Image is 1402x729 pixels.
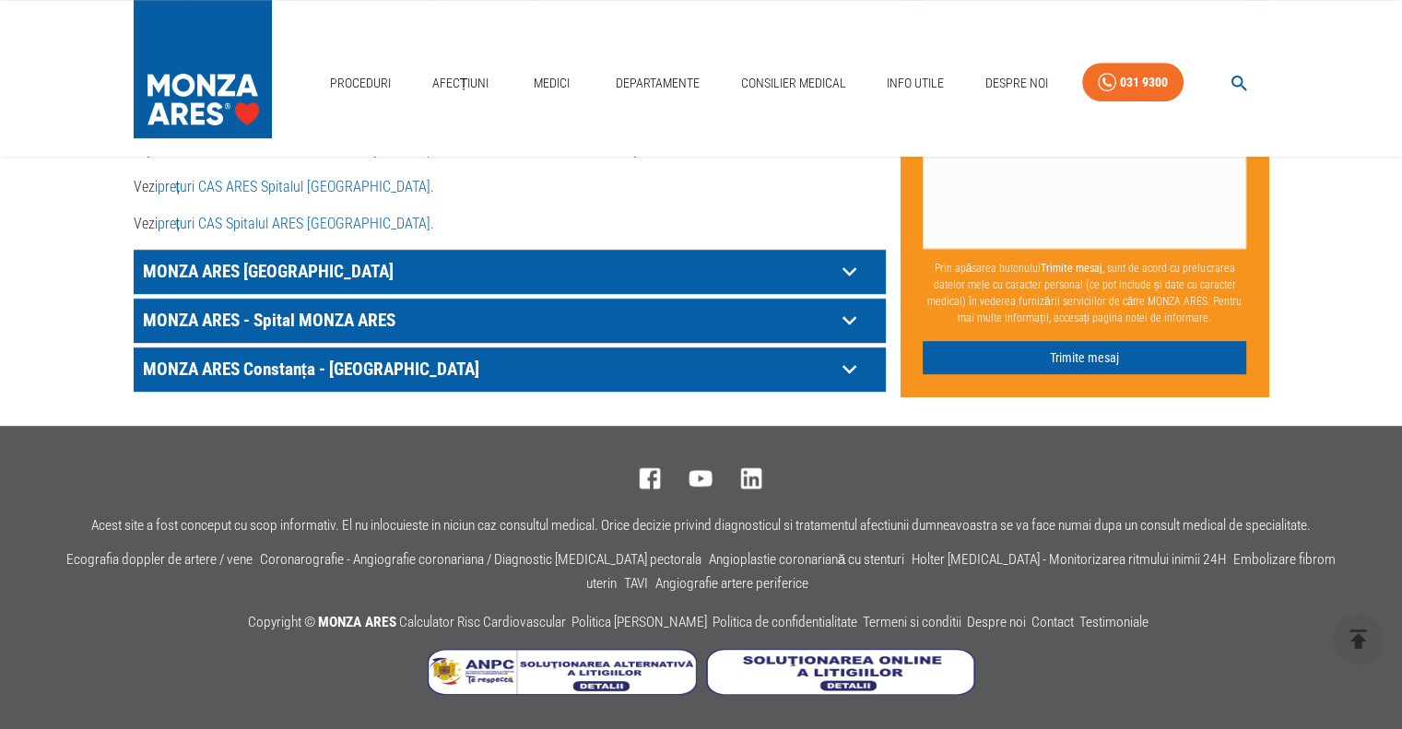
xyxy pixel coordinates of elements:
p: Vezi . [134,176,886,198]
p: MONZA ARES - Spital MONZA ARES [138,306,835,335]
a: 031 9300 [1082,63,1184,102]
div: MONZA ARES - Spital MONZA ARES [134,299,886,343]
p: Prin apăsarea butonului , sunt de acord cu prelucrarea datelor mele cu caracter personal (ce pot ... [923,252,1247,333]
a: Politica de confidentialitate [713,614,857,630]
div: MONZA ARES Constanța - [GEOGRAPHIC_DATA] [134,347,886,392]
a: Politica [PERSON_NAME] [571,614,707,630]
a: Holter [MEDICAL_DATA] - Monitorizarea ritmului inimii 24H [912,551,1226,568]
a: Despre Noi [978,65,1055,102]
a: Termeni si conditii [863,614,961,630]
p: Vezi . [134,213,886,235]
a: Soluționarea Alternativă a Litigiilor [428,681,706,699]
a: Despre noi [967,614,1026,630]
a: Info Utile [879,65,951,102]
div: MONZA ARES [GEOGRAPHIC_DATA] [134,250,886,294]
a: Consilier Medical [733,65,853,102]
p: MONZA ARES [GEOGRAPHIC_DATA] [138,257,835,286]
img: Soluționarea Alternativă a Litigiilor [428,649,697,695]
p: MONZA ARES Constanța - [GEOGRAPHIC_DATA] [138,355,835,383]
a: Soluționarea online a litigiilor [706,681,975,699]
a: prețuri CAS Spitalul ARES [GEOGRAPHIC_DATA] [158,215,430,232]
b: Trimite mesaj [1041,261,1102,274]
a: TAVI [624,575,648,592]
p: Copyright © [248,611,1154,635]
a: Ecografia doppler de artere / vene [66,551,253,568]
p: Acest site a fost conceput cu scop informativ. El nu inlocuieste in niciun caz consultul medical.... [91,518,1311,534]
a: Angiografie artere periferice [655,575,808,592]
a: Testimoniale [1079,614,1149,630]
a: Proceduri [323,65,398,102]
div: 031 9300 [1120,71,1168,94]
a: Embolizare fibrom uterin [586,551,1336,592]
a: Angioplastie coronariană cu stenturi [709,551,905,568]
a: Calculator Risc Cardiovascular [399,614,566,630]
span: MONZA ARES [318,614,396,630]
button: delete [1333,614,1384,664]
a: Departamente [608,65,707,102]
a: Coronarografie - Angiografie coronariana / Diagnostic [MEDICAL_DATA] pectorala [260,551,701,568]
button: Trimite mesaj [923,340,1247,374]
img: Soluționarea online a litigiilor [706,649,975,695]
a: Contact [1031,614,1074,630]
a: Afecțiuni [425,65,497,102]
a: Medici [523,65,582,102]
strong: O parte dintre serviciile noastre sunt disponibile și cu decontare CAS, în limita unui plafon lunar. [134,141,708,159]
a: prețuri CAS ARES Spitalul [GEOGRAPHIC_DATA] [158,178,430,195]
